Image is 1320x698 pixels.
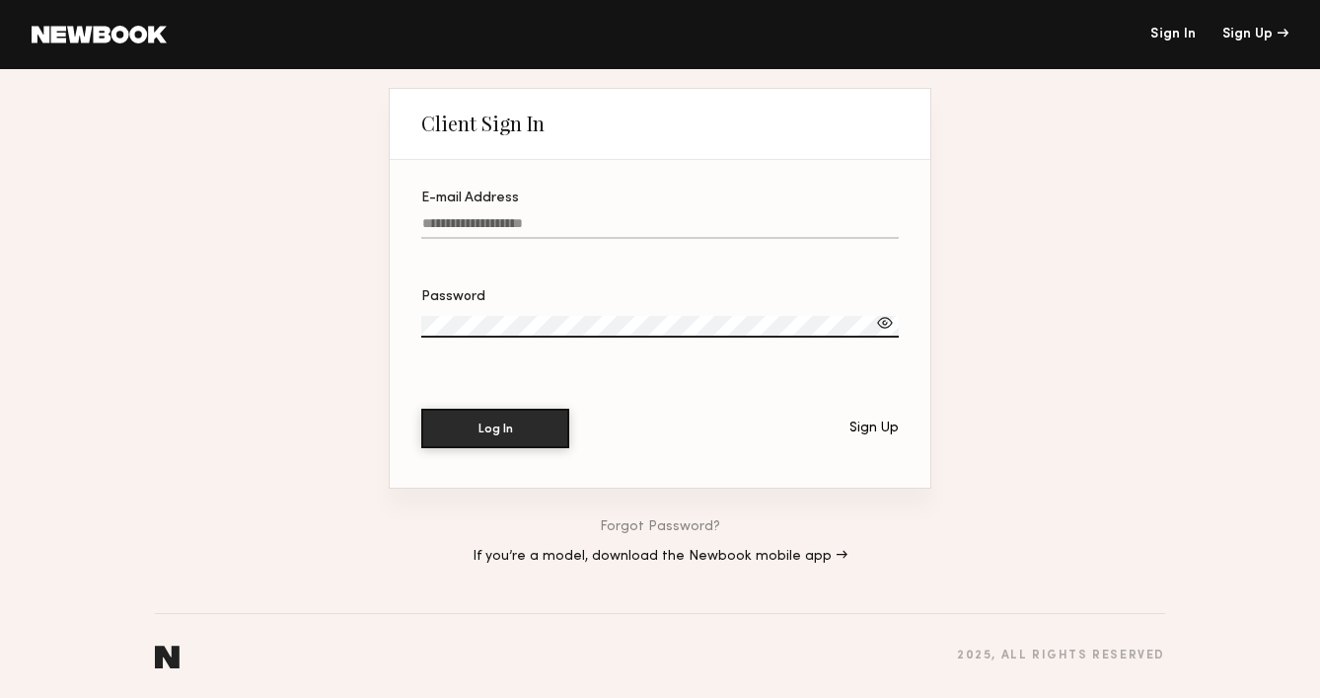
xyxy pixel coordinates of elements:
[421,112,545,135] div: Client Sign In
[421,409,569,448] button: Log In
[421,216,899,239] input: E-mail Address
[421,290,899,304] div: Password
[421,192,899,205] div: E-mail Address
[1222,28,1288,41] div: Sign Up
[473,550,847,564] a: If you’re a model, download the Newbook mobile app →
[421,316,899,338] input: Password
[957,650,1165,662] div: 2025 , all rights reserved
[600,520,720,534] a: Forgot Password?
[1150,28,1196,41] a: Sign In
[849,422,899,435] div: Sign Up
